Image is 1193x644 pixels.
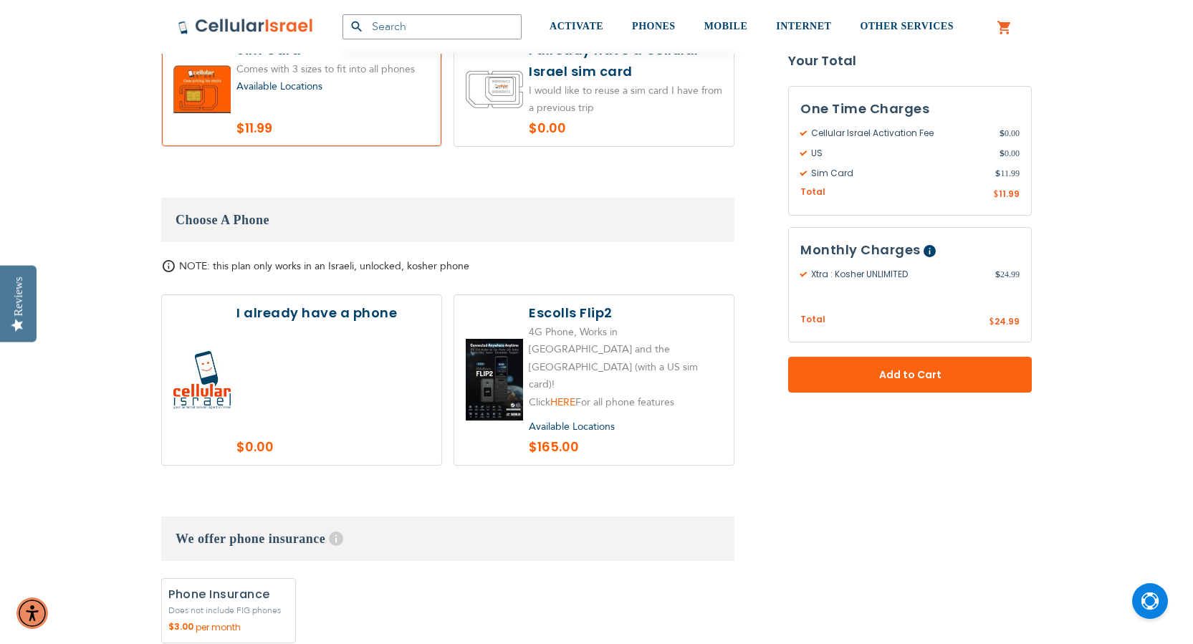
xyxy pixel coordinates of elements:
span: Total [800,186,825,199]
span: PHONES [632,21,676,32]
span: Add to Cart [835,367,984,383]
span: 0.00 [1000,147,1020,160]
span: Xtra : Kosher UNLIMITED [800,268,995,281]
span: Sim Card [800,167,995,180]
span: $ [1000,147,1005,160]
span: 24.99 [995,268,1020,281]
span: NOTE: this plan only works in an Israeli, unlocked, kosher phone [179,259,469,273]
span: $ [995,167,1000,180]
input: Search [342,14,522,39]
span: $ [989,316,995,329]
span: $ [993,188,999,201]
span: 11.99 [995,167,1020,180]
span: OTHER SERVICES [860,21,954,32]
span: US [800,147,1000,160]
strong: Your Total [788,50,1032,72]
img: Cellular Israel Logo [178,18,314,35]
h3: We offer phone insurance [161,516,734,561]
a: Available Locations [236,80,322,93]
span: 0.00 [1000,127,1020,140]
span: Help [329,532,343,546]
a: HERE [550,395,575,409]
a: Available Locations [529,420,615,433]
span: INTERNET [776,21,831,32]
span: 11.99 [999,188,1020,200]
span: 24.99 [995,315,1020,327]
span: Cellular Israel Activation Fee [800,127,1000,140]
span: Monthly Charges [800,241,921,259]
div: Accessibility Menu [16,597,48,629]
h3: One Time Charges [800,98,1020,120]
span: Choose A Phone [176,213,269,227]
span: Help [924,245,936,257]
span: $ [1000,127,1005,140]
div: Reviews [12,277,25,316]
span: $ [995,268,1000,281]
span: ACTIVATE [550,21,603,32]
button: Add to Cart [788,357,1032,393]
span: Total [800,313,825,327]
span: MOBILE [704,21,748,32]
